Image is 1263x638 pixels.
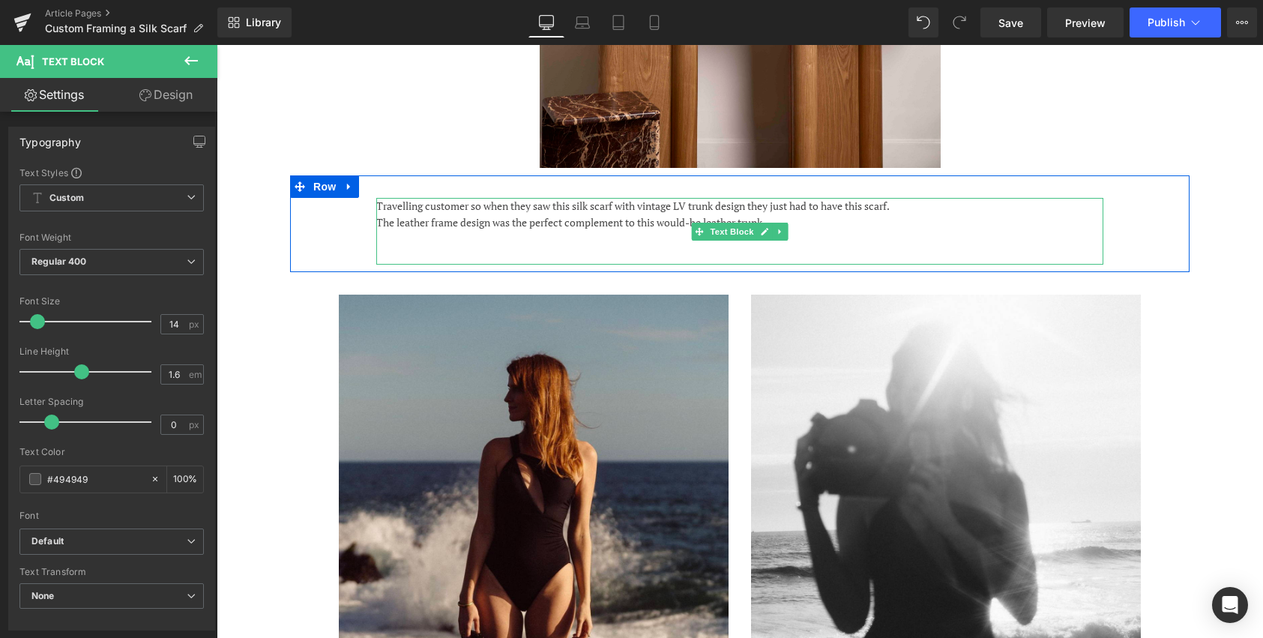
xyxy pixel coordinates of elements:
[1130,7,1221,37] button: Publish
[636,7,672,37] a: Mobile
[189,420,202,430] span: px
[600,7,636,37] a: Tablet
[1227,7,1257,37] button: More
[31,535,64,548] i: Default
[123,130,142,153] a: Expand / Collapse
[47,471,143,487] input: Color
[1212,587,1248,623] div: Open Intercom Messenger
[189,319,202,329] span: px
[31,256,87,267] b: Regular 400
[93,130,123,153] span: Row
[49,192,84,205] b: Custom
[112,78,220,112] a: Design
[1148,16,1185,28] span: Publish
[246,16,281,29] span: Library
[19,397,204,407] div: Letter Spacing
[998,15,1023,31] span: Save
[490,178,540,196] span: Text Block
[19,346,204,357] div: Line Height
[160,169,887,186] p: The leather frame design was the perfect complement to this would-be leather trunk.
[19,232,204,243] div: Font Weight
[1065,15,1106,31] span: Preview
[908,7,938,37] button: Undo
[42,55,104,67] span: Text Block
[31,590,55,601] b: None
[45,7,217,19] a: Article Pages
[19,567,204,577] div: Text Transform
[528,7,564,37] a: Desktop
[556,178,572,196] a: Expand / Collapse
[19,447,204,457] div: Text Color
[564,7,600,37] a: Laptop
[19,296,204,307] div: Font Size
[217,7,292,37] a: New Library
[1047,7,1124,37] a: Preview
[19,511,204,521] div: Font
[160,153,887,169] p: Travelling customer so when they saw this silk scarf with vintage LV trunk design they just had t...
[944,7,974,37] button: Redo
[45,22,187,34] span: Custom Framing a Silk Scarf
[19,166,204,178] div: Text Styles
[167,466,203,493] div: %
[189,370,202,379] span: em
[19,127,81,148] div: Typography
